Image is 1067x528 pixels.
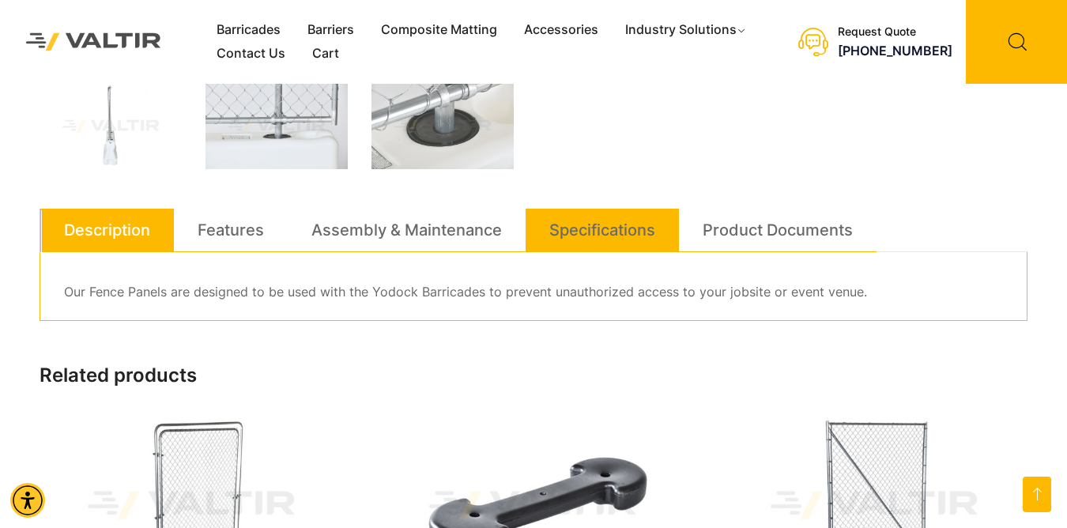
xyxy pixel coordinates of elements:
[299,42,353,66] a: Cart
[311,209,502,251] a: Assembly & Maintenance
[612,18,761,42] a: Industry Solutions
[838,25,952,39] div: Request Quote
[12,19,175,66] img: Valtir Rentals
[205,84,348,169] img: A close-up of a chain-link fence attached to a metal post, with a white plastic container below.
[838,43,952,58] a: call (888) 496-3625
[40,84,182,169] img: A vertical metal pole attached to a white base, likely for a flag or banner display.
[294,18,368,42] a: Barriers
[371,84,514,169] img: Close-up of a metal pole secured in a black base, part of a structure with a chain-link fence.
[64,281,1003,304] p: Our Fence Panels are designed to be used with the Yodock Barricades to prevent unauthorized acces...
[511,18,612,42] a: Accessories
[203,18,294,42] a: Barricades
[368,18,511,42] a: Composite Matting
[64,209,150,251] a: Description
[40,364,1027,387] h2: Related products
[549,209,655,251] a: Specifications
[10,483,45,518] div: Accessibility Menu
[198,209,264,251] a: Features
[203,42,299,66] a: Contact Us
[703,209,853,251] a: Product Documents
[1023,477,1051,512] a: Open this option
